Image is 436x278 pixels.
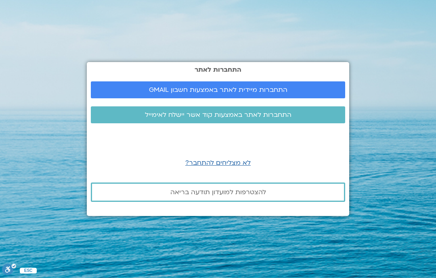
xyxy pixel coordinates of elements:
a: התחברות לאתר באמצעות קוד אשר יישלח לאימייל [91,106,345,123]
a: לא מצליחים להתחבר? [185,158,251,167]
span: התחברות מיידית לאתר באמצעות חשבון GMAIL [149,86,287,93]
a: להצטרפות למועדון תודעה בריאה [91,183,345,202]
a: התחברות מיידית לאתר באמצעות חשבון GMAIL [91,81,345,98]
h2: התחברות לאתר [91,66,345,73]
span: להצטרפות למועדון תודעה בריאה [170,189,266,196]
span: התחברות לאתר באמצעות קוד אשר יישלח לאימייל [145,111,291,118]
